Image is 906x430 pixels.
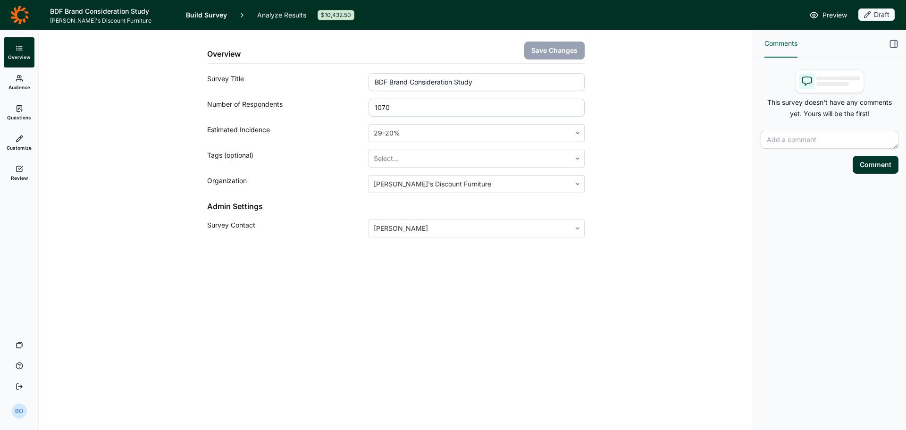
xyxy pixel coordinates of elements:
[809,9,847,21] a: Preview
[4,158,34,188] a: Review
[4,98,34,128] a: Questions
[369,73,584,91] input: ex: Package testing study
[4,67,34,98] a: Audience
[207,48,241,59] h2: Overview
[524,42,585,59] button: Save Changes
[50,17,175,25] span: [PERSON_NAME]'s Discount Furniture
[8,84,30,91] span: Audience
[207,175,369,193] div: Organization
[12,404,27,419] div: BO
[7,114,31,121] span: Questions
[7,144,32,151] span: Customize
[369,99,584,117] input: 1000
[11,175,28,181] span: Review
[207,73,369,91] div: Survey Title
[318,10,354,20] div: $10,432.50
[853,156,898,174] button: Comment
[207,219,369,237] div: Survey Contact
[207,150,369,168] div: Tags (optional)
[207,99,369,117] div: Number of Respondents
[8,54,30,60] span: Overview
[764,38,797,49] span: Comments
[4,37,34,67] a: Overview
[207,124,369,142] div: Estimated Incidence
[761,97,898,119] p: This survey doesn't have any comments yet. Yours will be the first!
[4,128,34,158] a: Customize
[822,9,847,21] span: Preview
[50,6,175,17] h1: BDF Brand Consideration Study
[858,8,895,22] button: Draft
[858,8,895,21] div: Draft
[764,30,797,58] button: Comments
[207,201,585,212] h2: Admin Settings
